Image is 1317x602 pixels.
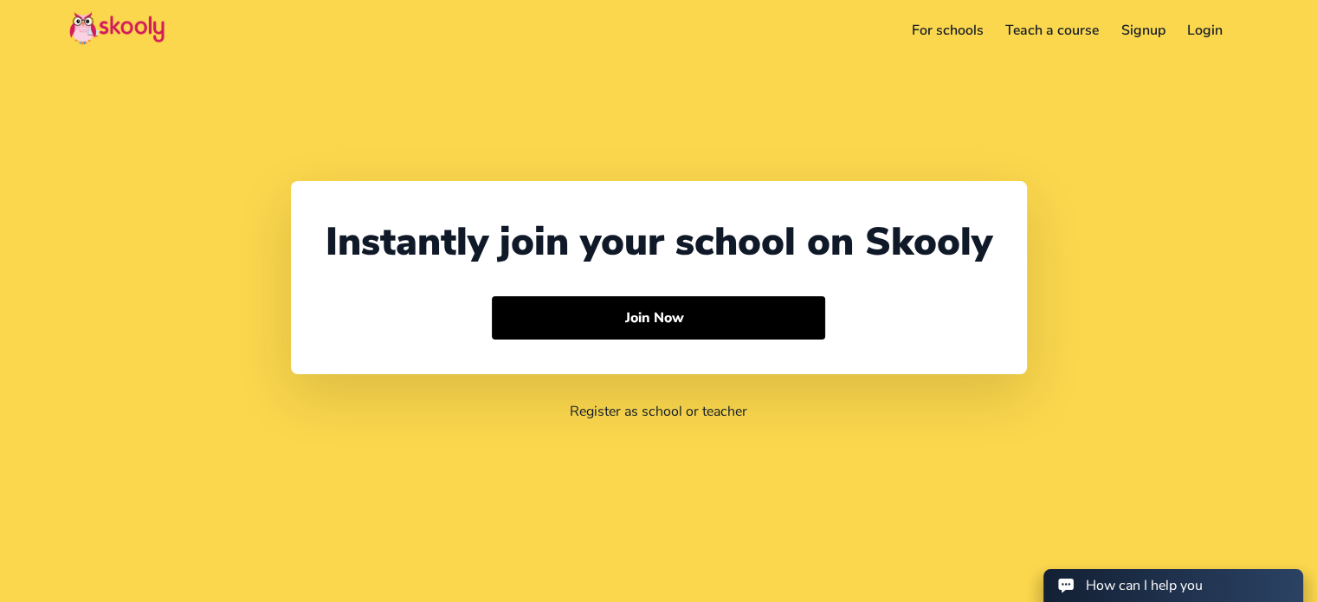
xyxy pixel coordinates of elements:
[570,402,747,421] a: Register as school or teacher
[901,16,995,44] a: For schools
[69,11,165,45] img: Skooly
[326,216,992,269] div: Instantly join your school on Skooly
[1110,16,1177,44] a: Signup
[994,16,1110,44] a: Teach a course
[492,296,825,340] button: Join Now
[1176,16,1234,44] a: Login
